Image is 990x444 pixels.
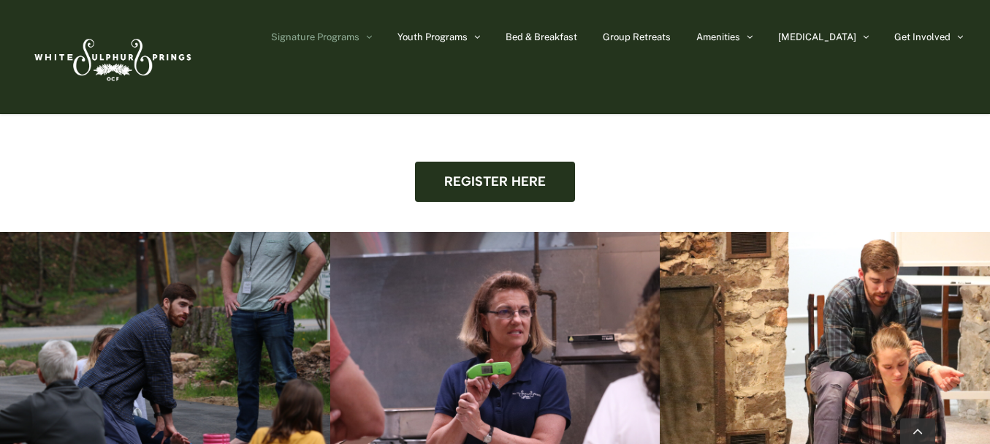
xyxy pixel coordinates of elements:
[271,32,359,42] span: Signature Programs
[415,162,575,202] a: Register here
[28,23,196,91] img: White Sulphur Springs Logo
[397,32,468,42] span: Youth Programs
[778,32,856,42] span: [MEDICAL_DATA]
[506,32,577,42] span: Bed & Breakfast
[894,32,951,42] span: Get Involved
[696,32,740,42] span: Amenities
[444,174,546,189] span: Register here
[603,32,671,42] span: Group Retreats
